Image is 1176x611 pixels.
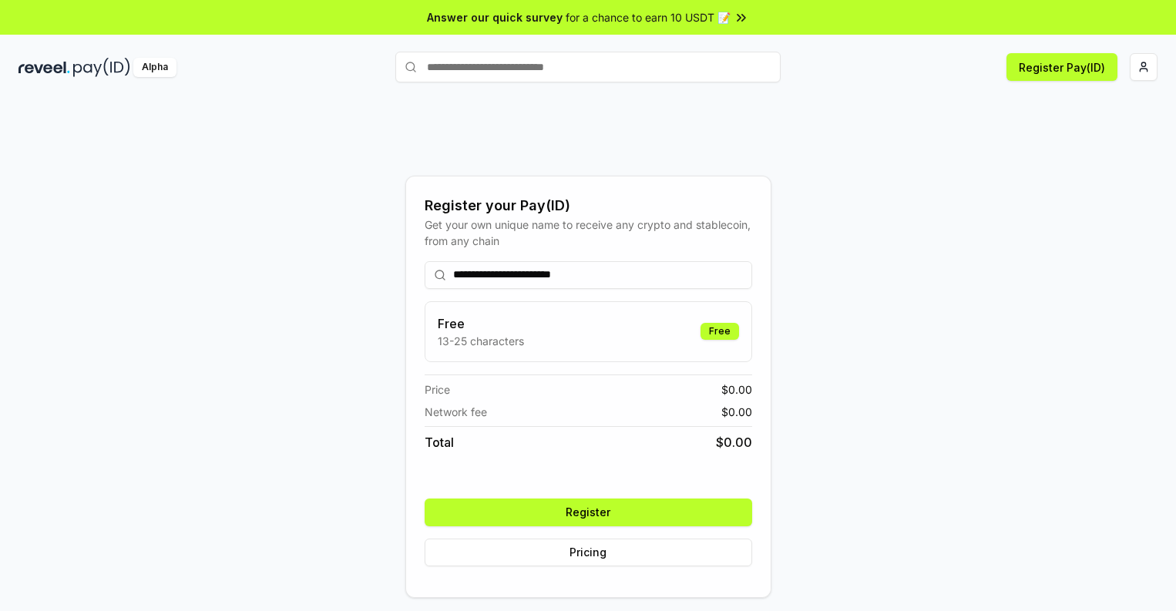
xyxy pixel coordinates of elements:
[438,333,524,349] p: 13-25 characters
[701,323,739,340] div: Free
[566,9,731,25] span: for a chance to earn 10 USDT 📝
[1006,53,1117,81] button: Register Pay(ID)
[438,314,524,333] h3: Free
[425,195,752,217] div: Register your Pay(ID)
[425,217,752,249] div: Get your own unique name to receive any crypto and stablecoin, from any chain
[425,433,454,452] span: Total
[721,404,752,420] span: $ 0.00
[427,9,563,25] span: Answer our quick survey
[425,404,487,420] span: Network fee
[425,539,752,566] button: Pricing
[18,58,70,77] img: reveel_dark
[716,433,752,452] span: $ 0.00
[721,381,752,398] span: $ 0.00
[425,499,752,526] button: Register
[425,381,450,398] span: Price
[73,58,130,77] img: pay_id
[133,58,176,77] div: Alpha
